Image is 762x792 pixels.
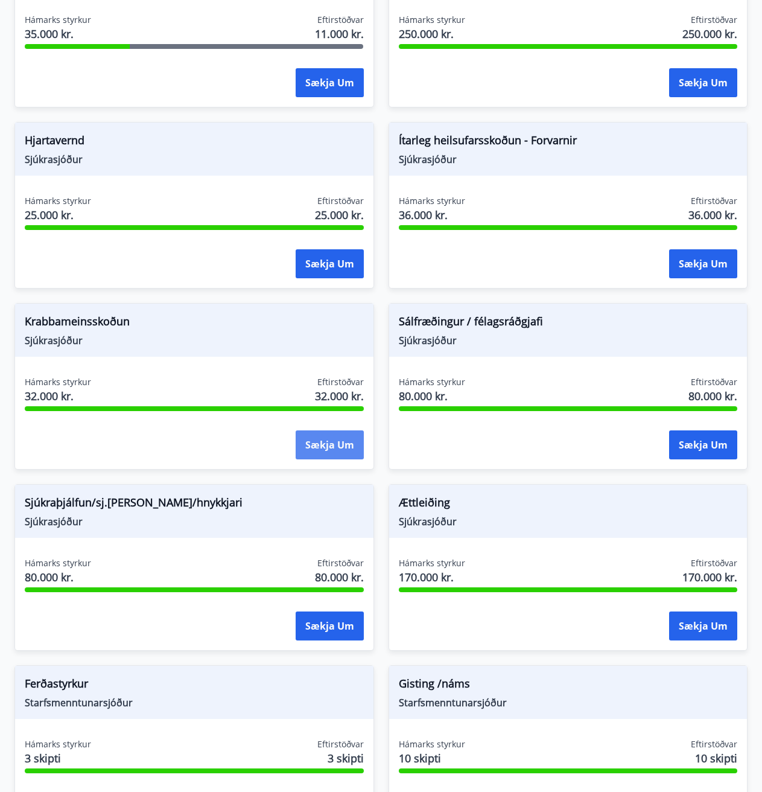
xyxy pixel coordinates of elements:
span: 25.000 kr. [25,207,91,223]
span: Eftirstöðvar [691,738,737,750]
span: Eftirstöðvar [317,738,364,750]
span: Gisting /náms [399,675,738,696]
span: 80.000 kr. [25,569,91,585]
span: Hjartavernd [25,132,364,153]
span: 80.000 kr. [399,388,465,404]
span: 11.000 kr. [315,26,364,42]
span: 80.000 kr. [688,388,737,404]
span: Hámarks styrkur [25,738,91,750]
span: Hámarks styrkur [25,195,91,207]
button: Sækja um [669,430,737,459]
span: 10 skipti [695,750,737,766]
span: Eftirstöðvar [691,376,737,388]
span: 36.000 kr. [688,207,737,223]
span: Sjúkrasjóður [25,334,364,347]
span: Hámarks styrkur [399,14,465,26]
button: Sækja um [669,612,737,640]
span: Sjúkrasjóður [399,515,738,528]
span: Hámarks styrkur [25,14,91,26]
button: Sækja um [296,249,364,278]
span: 36.000 kr. [399,207,465,223]
span: 250.000 kr. [682,26,737,42]
span: Hámarks styrkur [25,557,91,569]
span: 250.000 kr. [399,26,465,42]
span: Hámarks styrkur [399,195,465,207]
span: Ítarleg heilsufarsskoðun - Forvarnir [399,132,738,153]
span: Starfsmenntunarsjóður [25,696,364,709]
span: 32.000 kr. [315,388,364,404]
button: Sækja um [296,430,364,459]
span: Hámarks styrkur [399,738,465,750]
span: Eftirstöðvar [317,195,364,207]
span: Eftirstöðvar [691,557,737,569]
span: Sjúkraþjálfun/sj.[PERSON_NAME]/hnykkjari [25,494,364,515]
span: 80.000 kr. [315,569,364,585]
span: 25.000 kr. [315,207,364,223]
span: Eftirstöðvar [317,14,364,26]
span: 170.000 kr. [682,569,737,585]
span: Eftirstöðvar [691,14,737,26]
button: Sækja um [669,68,737,97]
span: Ferðastyrkur [25,675,364,696]
span: Eftirstöðvar [691,195,737,207]
button: Sækja um [669,249,737,278]
span: 32.000 kr. [25,388,91,404]
button: Sækja um [296,612,364,640]
span: Sjúkrasjóður [25,515,364,528]
span: Sjúkrasjóður [25,153,364,166]
span: Ættleiðing [399,494,738,515]
span: Eftirstöðvar [317,557,364,569]
span: 10 skipti [399,750,465,766]
span: 170.000 kr. [399,569,465,585]
span: Eftirstöðvar [317,376,364,388]
span: 3 skipti [25,750,91,766]
span: Krabbameinsskoðun [25,313,364,334]
span: Starfsmenntunarsjóður [399,696,738,709]
span: Hámarks styrkur [399,557,465,569]
span: Sjúkrasjóður [399,153,738,166]
span: Sjúkrasjóður [399,334,738,347]
span: Sálfræðingur / félagsráðgjafi [399,313,738,334]
span: 35.000 kr. [25,26,91,42]
span: Hámarks styrkur [25,376,91,388]
button: Sækja um [296,68,364,97]
span: Hámarks styrkur [399,376,465,388]
span: 3 skipti [328,750,364,766]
